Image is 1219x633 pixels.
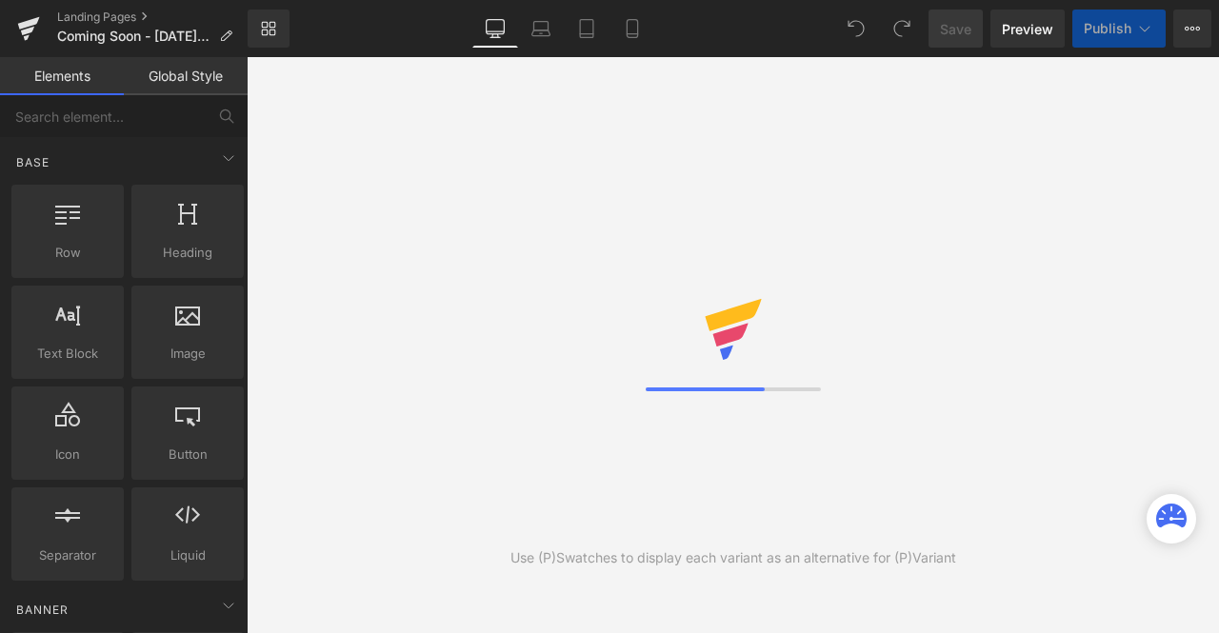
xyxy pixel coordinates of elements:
[57,10,248,25] a: Landing Pages
[1072,10,1166,48] button: Publish
[609,10,655,48] a: Mobile
[14,153,51,171] span: Base
[17,445,118,465] span: Icon
[137,243,238,263] span: Heading
[248,10,290,48] a: New Library
[990,10,1065,48] a: Preview
[883,10,921,48] button: Redo
[17,344,118,364] span: Text Block
[57,29,211,44] span: Coming Soon - [DATE] 00:43:09
[17,545,118,565] span: Separator
[518,10,564,48] a: Laptop
[510,547,956,568] div: Use (P)Swatches to display each variant as an alternative for (P)Variant
[14,601,70,619] span: Banner
[940,19,971,39] span: Save
[837,10,875,48] button: Undo
[17,243,118,263] span: Row
[137,344,238,364] span: Image
[137,545,238,565] span: Liquid
[137,445,238,465] span: Button
[1173,10,1211,48] button: More
[1084,21,1131,36] span: Publish
[124,57,248,95] a: Global Style
[472,10,518,48] a: Desktop
[1002,19,1053,39] span: Preview
[564,10,609,48] a: Tablet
